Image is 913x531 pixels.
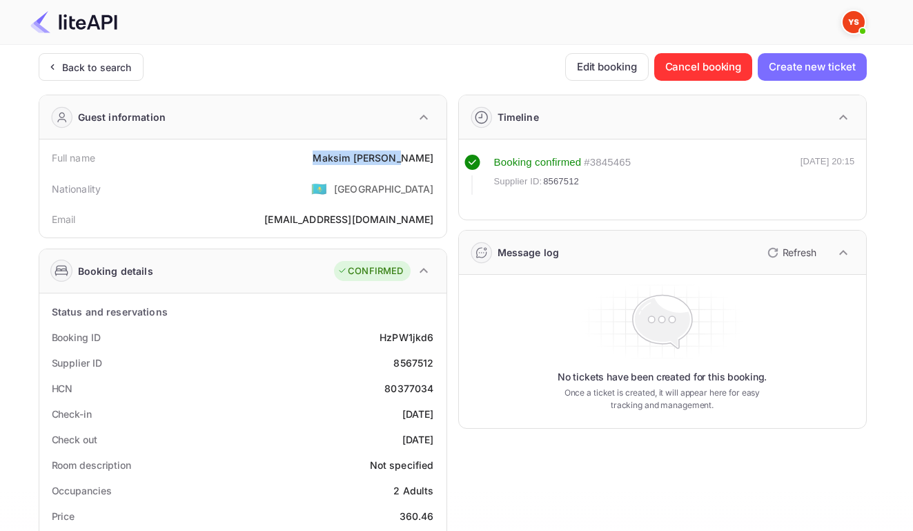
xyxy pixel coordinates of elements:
div: 80377034 [384,381,433,396]
div: Supplier ID [52,356,102,370]
div: Nationality [52,182,101,196]
div: HzPW1jkd6 [380,330,433,345]
div: Status and reservations [52,305,168,319]
div: 2 Adults [393,483,433,498]
button: Edit booking [565,53,649,81]
div: Not specified [370,458,434,472]
div: HCN [52,381,73,396]
div: Occupancies [52,483,112,498]
div: CONFIRMED [337,264,403,278]
div: Message log [498,245,560,260]
div: Room description [52,458,131,472]
div: Booking confirmed [494,155,582,171]
div: Guest information [78,110,166,124]
div: [DATE] [402,407,434,421]
div: Maksim [PERSON_NAME] [313,151,433,165]
div: [EMAIL_ADDRESS][DOMAIN_NAME] [264,212,433,226]
div: Check out [52,432,97,447]
p: No tickets have been created for this booking. [558,370,767,384]
div: Timeline [498,110,539,124]
button: Refresh [759,242,822,264]
div: Price [52,509,75,523]
div: # 3845465 [584,155,631,171]
div: 360.46 [400,509,434,523]
div: Check-in [52,407,92,421]
div: Booking details [78,264,153,278]
img: Yandex Support [843,11,865,33]
div: 8567512 [393,356,433,370]
span: United States [311,176,327,201]
span: Supplier ID: [494,175,542,189]
button: Cancel booking [654,53,753,81]
div: [DATE] 20:15 [801,155,855,195]
p: Refresh [783,245,816,260]
div: [DATE] [402,432,434,447]
button: Create new ticket [758,53,866,81]
div: Email [52,212,76,226]
img: LiteAPI Logo [30,11,117,33]
span: 8567512 [543,175,579,189]
p: Once a ticket is created, it will appear here for easy tracking and management. [553,387,772,412]
div: Full name [52,151,95,165]
div: Booking ID [52,330,101,345]
div: [GEOGRAPHIC_DATA] [334,182,434,196]
div: Back to search [62,60,132,75]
